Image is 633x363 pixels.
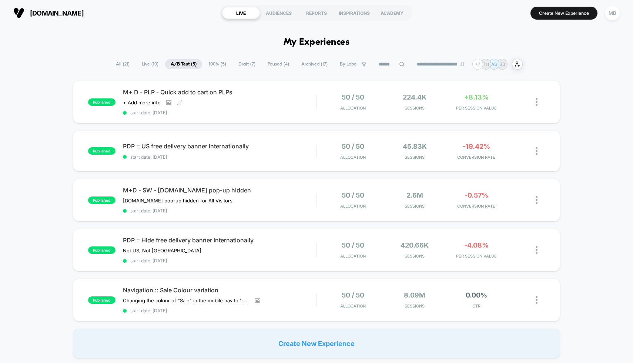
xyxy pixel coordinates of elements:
span: Navigation :: Sale Colour variation [123,286,316,294]
span: PER SESSION VALUE [447,105,505,111]
span: published [88,98,115,106]
span: CTR [447,303,505,309]
span: 50 / 50 [342,291,364,299]
span: 420.66k [401,241,429,249]
span: start date: [DATE] [123,308,316,313]
span: Sessions [386,303,443,309]
span: Allocation [340,105,366,111]
span: published [88,147,115,155]
span: Live ( 10 ) [136,59,164,69]
div: LIVE [222,7,260,19]
span: Not US, Not [GEOGRAPHIC_DATA] [123,248,201,253]
span: Sessions [386,155,443,160]
span: CONVERSION RATE [447,155,505,160]
span: Paused ( 4 ) [262,59,295,69]
span: PDP :: Hide free delivery banner internationally [123,236,316,244]
span: 45.83k [403,142,427,150]
span: 100% ( 5 ) [203,59,232,69]
span: CONVERSION RATE [447,204,505,209]
span: -0.57% [465,191,488,199]
span: published [88,296,115,304]
div: REPORTS [298,7,335,19]
img: close [536,246,537,254]
p: AS [491,61,497,67]
span: 50 / 50 [342,191,364,199]
span: [DOMAIN_NAME] [30,9,84,17]
span: -4.08% [464,241,489,249]
img: close [536,296,537,304]
span: Changing the colour of "Sale" in the mobile nav to 'red' [123,298,249,303]
span: start date: [DATE] [123,110,316,115]
p: TH [483,61,489,67]
button: MB [603,6,622,21]
span: Sessions [386,204,443,209]
span: + Add more info [123,100,161,105]
div: AUDIENCES [260,7,298,19]
span: start date: [DATE] [123,258,316,263]
span: Allocation [340,204,366,209]
span: start date: [DATE] [123,208,316,214]
h1: My Experiences [284,37,350,48]
span: -19.42% [463,142,490,150]
img: close [536,147,537,155]
p: BB [499,61,505,67]
span: All ( 21 ) [110,59,135,69]
img: close [536,196,537,204]
span: PDP :: US free delivery banner internationally [123,142,316,150]
span: By Label [340,61,358,67]
button: Create New Experience [530,7,597,20]
span: Sessions [386,105,443,111]
span: 8.09M [404,291,425,299]
img: close [536,98,537,106]
button: [DOMAIN_NAME] [11,7,86,19]
div: MB [605,6,620,20]
span: Allocation [340,303,366,309]
span: start date: [DATE] [123,154,316,160]
span: 50 / 50 [342,93,364,101]
span: 50 / 50 [342,241,364,249]
span: +8.13% [464,93,489,101]
span: Sessions [386,253,443,259]
span: published [88,246,115,254]
div: ACADEMY [373,7,411,19]
div: INSPIRATIONS [335,7,373,19]
span: A/B Test ( 5 ) [165,59,202,69]
span: Allocation [340,253,366,259]
div: + 7 [472,59,483,70]
span: Archived ( 17 ) [296,59,333,69]
span: published [88,196,115,204]
span: 50 / 50 [342,142,364,150]
img: end [460,62,465,66]
span: [DOMAIN_NAME] pop-up hidden for All Visitors [123,198,232,204]
span: M+D - SW - [DOMAIN_NAME] pop-up hidden [123,186,316,194]
div: Create New Experience [73,329,560,358]
span: Allocation [340,155,366,160]
span: 0.00% [466,291,487,299]
img: Visually logo [13,7,24,19]
span: PER SESSION VALUE [447,253,505,259]
span: Draft ( 7 ) [233,59,261,69]
span: 224.4k [403,93,426,101]
span: M+ D - PLP - Quick add to cart on PLPs [123,88,316,96]
span: 2.6M [406,191,423,199]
